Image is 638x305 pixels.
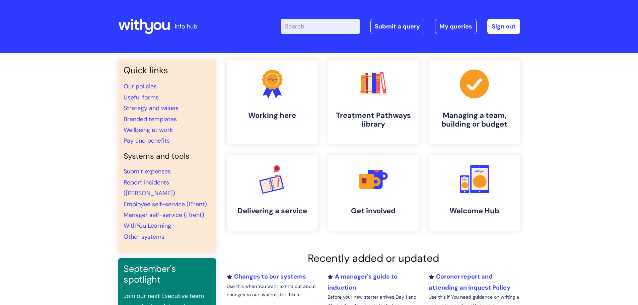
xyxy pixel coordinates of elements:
[227,60,318,144] a: Working here
[281,19,520,34] div: | -
[124,200,207,208] a: Employee self-service (iTrent)
[124,115,177,123] a: Branded templates
[434,207,515,215] h4: Welcome Hub
[124,137,170,145] a: Pay and benefits
[175,21,197,32] p: info hub
[124,233,164,241] a: Other systems
[124,211,204,219] a: Manager self-service (iTrent)
[333,207,414,215] h4: Get involved
[124,263,211,285] h3: September's spotlight
[124,222,171,230] a: WithYou Learning
[333,111,414,129] h4: Treatment Pathways library
[124,65,211,76] h3: Quick links
[429,155,520,231] a: Welcome Hub
[328,155,419,231] a: Get involved
[124,167,171,175] a: Submit expenses
[434,111,515,129] h4: Managing a team, building or budget
[124,152,211,161] h4: Systems and tools
[281,19,360,34] input: Search
[487,19,520,34] a: Sign out
[124,82,157,90] a: Our policies
[328,60,419,144] a: Treatment Pathways library
[124,126,173,134] a: Wellbeing at work
[429,273,510,291] a: Coroner report and attending an inquest Policy
[124,178,175,197] a: Report incidents ([PERSON_NAME])
[124,93,159,101] a: Useful forms
[227,252,520,264] h2: Recently added or updated
[435,19,477,34] a: My queries
[227,155,318,231] a: Delivering a service
[328,273,398,291] a: A manager's guide to induction
[370,19,424,34] a: Submit a query
[227,273,306,281] a: Changes to our systems
[429,60,520,144] a: Managing a team, building or budget
[124,104,179,112] a: Strategy and values
[227,282,318,299] p: Use this when You want to find out about changes to our systems for this m...
[232,207,312,215] h4: Delivering a service
[232,111,312,120] h4: Working here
